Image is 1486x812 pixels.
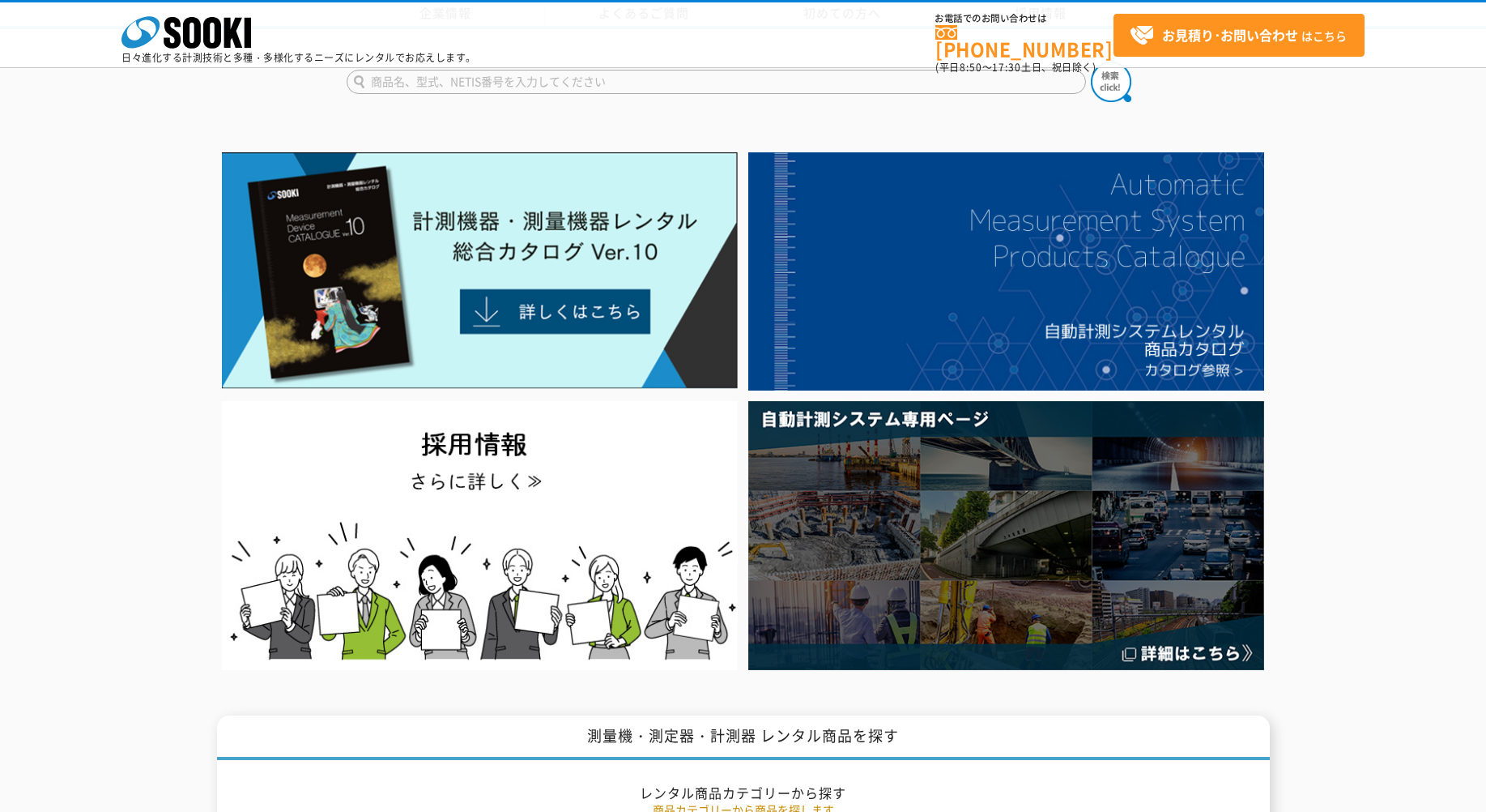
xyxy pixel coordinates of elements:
[347,70,1086,94] input: 商品名、型式、NETIS番号を入力してください
[1091,62,1131,102] img: btn_search.png
[992,60,1021,75] span: 17:30
[121,53,476,62] p: 日々進化する計測技術と多種・多様化するニーズにレンタルでお応えします。
[217,716,1270,760] h1: 測量機・測定器・計測器 レンタル商品を探す
[960,60,982,75] span: 8:50
[270,784,1217,801] h2: レンタル商品カテゴリーから探す
[1130,24,1347,48] span: はこちら
[935,60,1096,75] span: (平日 ～ 土日、祝日除く)
[222,152,738,389] img: Catalog Ver10
[748,152,1264,391] img: 自動計測システムカタログ
[222,401,738,669] img: SOOKI recruit
[935,14,1113,24] span: お電話でのお問い合わせは
[935,25,1113,58] a: [PHONE_NUMBER]
[748,401,1264,669] img: 自動計測システム専用ページ
[1113,14,1365,57] a: お見積り･お問い合わせはこちら
[1162,25,1298,45] strong: お見積り･お問い合わせ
